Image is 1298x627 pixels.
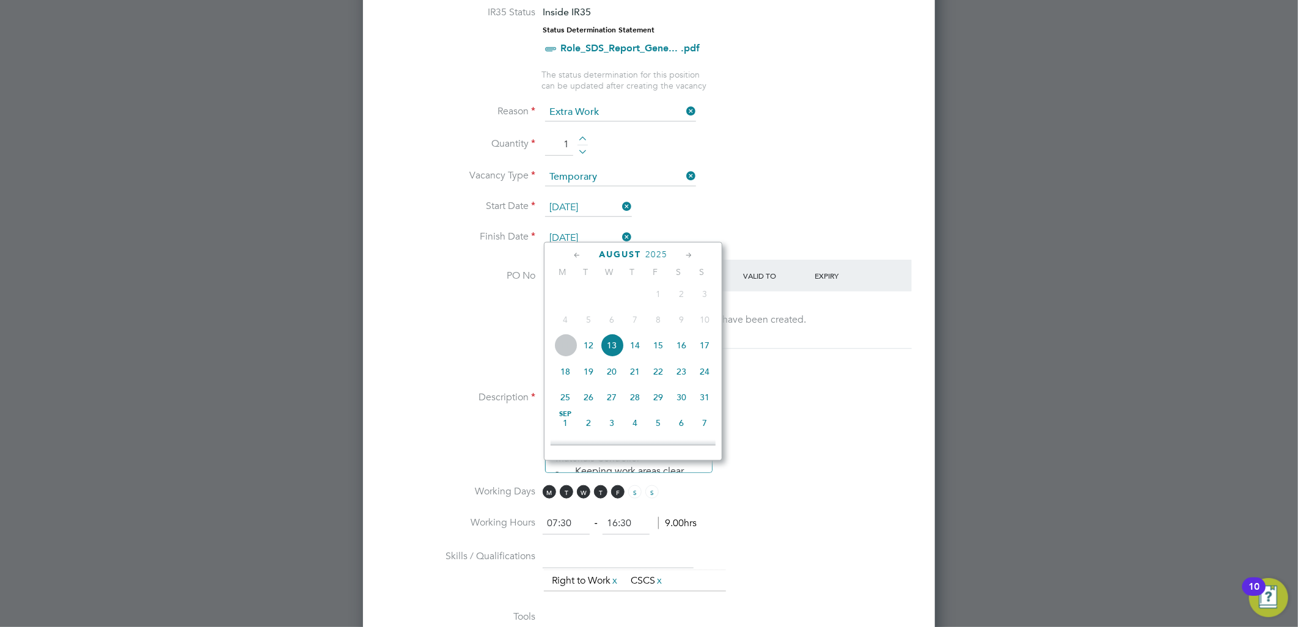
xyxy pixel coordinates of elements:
[554,360,577,383] span: 18
[600,411,623,435] span: 3
[557,313,900,326] div: No PO numbers have been created.
[560,485,573,499] span: T
[600,334,623,357] span: 13
[643,266,667,277] span: F
[647,282,670,306] span: 1
[383,485,535,498] label: Working Days
[577,485,590,499] span: W
[560,42,700,54] a: Role_SDS_Report_Gene... .pdf
[812,265,883,287] div: Expiry
[1248,587,1259,603] div: 10
[600,308,623,331] span: 6
[554,411,577,417] span: Sep
[554,411,577,435] span: 1
[543,513,590,535] input: 08:00
[547,573,624,589] li: Right to Work
[623,437,647,460] span: 11
[655,573,664,588] a: x
[383,137,535,150] label: Quantity
[383,516,535,529] label: Working Hours
[577,386,600,409] span: 26
[740,265,812,287] div: Valid To
[620,266,643,277] span: T
[647,360,670,383] span: 22
[600,437,623,460] span: 10
[693,411,716,435] span: 7
[670,386,693,409] span: 30
[670,411,693,435] span: 6
[647,411,670,435] span: 5
[383,391,535,404] label: Description
[647,334,670,357] span: 15
[545,168,696,186] input: Select one
[603,513,650,535] input: 17:00
[600,386,623,409] span: 27
[645,249,667,260] span: 2025
[383,230,535,243] label: Finish Date
[693,386,716,409] span: 31
[611,485,625,499] span: F
[577,334,600,357] span: 12
[647,386,670,409] span: 29
[623,334,647,357] span: 14
[693,334,716,357] span: 17
[610,573,619,588] a: x
[693,437,716,460] span: 14
[577,411,600,435] span: 2
[554,334,577,357] span: 11
[383,269,535,282] label: PO No
[577,437,600,460] span: 9
[623,386,647,409] span: 28
[594,485,607,499] span: T
[383,6,535,19] label: IR35 Status
[623,360,647,383] span: 21
[599,249,641,260] span: August
[1249,578,1288,617] button: Open Resource Center, 10 new notifications
[623,308,647,331] span: 7
[670,334,693,357] span: 16
[551,266,574,277] span: M
[543,26,654,34] strong: Status Determination Statement
[670,360,693,383] span: 23
[670,282,693,306] span: 2
[693,360,716,383] span: 24
[541,69,706,91] span: The status determination for this position can be updated after creating the vacancy
[545,199,632,217] input: Select one
[554,386,577,409] span: 25
[670,437,693,460] span: 13
[670,308,693,331] span: 9
[647,308,670,331] span: 8
[554,437,577,460] span: 8
[628,485,642,499] span: S
[554,308,577,331] span: 4
[383,105,535,118] label: Reason
[645,485,659,499] span: S
[658,517,697,529] span: 9.00hrs
[383,610,535,623] label: Tools
[383,200,535,213] label: Start Date
[600,360,623,383] span: 20
[383,550,535,563] label: Skills / Qualifications
[577,308,600,331] span: 5
[623,411,647,435] span: 4
[545,103,696,122] input: Select one
[543,6,591,18] span: Inside IR35
[667,266,690,277] span: S
[690,266,713,277] span: S
[383,169,535,182] label: Vacancy Type
[574,266,597,277] span: T
[693,282,716,306] span: 3
[626,573,669,589] li: CSCS
[545,229,632,248] input: Select one
[577,360,600,383] span: 19
[592,517,600,529] span: ‐
[647,437,670,460] span: 12
[543,485,556,499] span: M
[597,266,620,277] span: W
[693,308,716,331] span: 10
